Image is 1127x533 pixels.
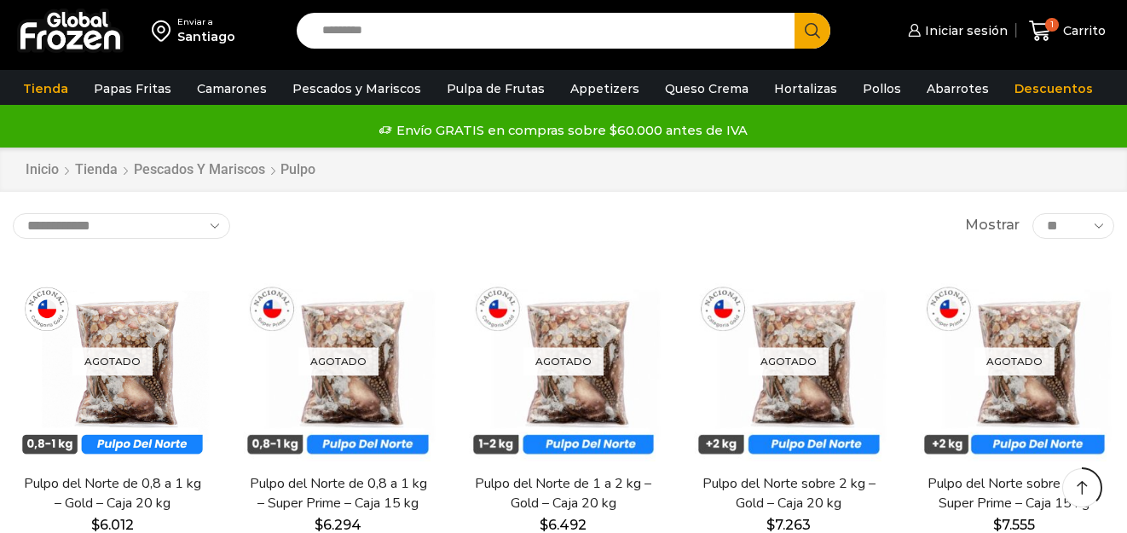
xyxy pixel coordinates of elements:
[91,517,134,533] bdi: 6.012
[795,13,830,49] button: Search button
[965,216,1020,235] span: Mostrar
[1025,11,1110,51] a: 1 Carrito
[993,517,1002,533] span: $
[748,347,829,375] p: Agotado
[924,474,1104,513] a: Pulpo del Norte sobre 2 kg – Super Prime – Caja 15 kg
[974,347,1055,375] p: Agotado
[248,474,428,513] a: Pulpo del Norte de 0,8 a 1 kg – Super Prime – Caja 15 kg
[25,160,60,180] a: Inicio
[85,72,180,105] a: Papas Fritas
[188,72,275,105] a: Camarones
[177,28,235,45] div: Santiago
[25,160,315,180] nav: Breadcrumb
[854,72,910,105] a: Pollos
[540,517,587,533] bdi: 6.492
[280,161,315,177] h1: Pulpo
[284,72,430,105] a: Pescados y Mariscos
[993,517,1035,533] bdi: 7.555
[438,72,553,105] a: Pulpa de Frutas
[315,517,361,533] bdi: 6.294
[474,474,654,513] a: Pulpo del Norte de 1 a 2 kg – Gold – Caja 20 kg
[298,347,379,375] p: Agotado
[74,160,118,180] a: Tienda
[72,347,153,375] p: Agotado
[918,72,997,105] a: Abarrotes
[91,517,100,533] span: $
[766,517,775,533] span: $
[904,14,1008,48] a: Iniciar sesión
[921,22,1008,39] span: Iniciar sesión
[540,517,548,533] span: $
[699,474,879,513] a: Pulpo del Norte sobre 2 kg – Gold – Caja 20 kg
[1045,18,1059,32] span: 1
[177,16,235,28] div: Enviar a
[152,16,177,45] img: address-field-icon.svg
[13,213,230,239] select: Pedido de la tienda
[1059,22,1106,39] span: Carrito
[523,347,604,375] p: Agotado
[766,517,811,533] bdi: 7.263
[656,72,757,105] a: Queso Crema
[1006,72,1101,105] a: Descuentos
[766,72,846,105] a: Hortalizas
[14,72,77,105] a: Tienda
[133,160,266,180] a: Pescados y Mariscos
[23,474,203,513] a: Pulpo del Norte de 0,8 a 1 kg – Gold – Caja 20 kg
[562,72,648,105] a: Appetizers
[315,517,323,533] span: $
